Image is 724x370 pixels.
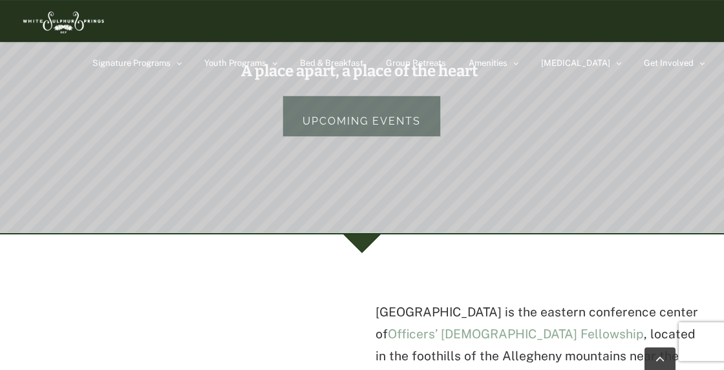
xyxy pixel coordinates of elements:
[541,42,621,84] a: [MEDICAL_DATA]
[386,59,446,67] span: Group Retreats
[644,42,705,84] a: Get Involved
[388,327,644,341] a: Officers’ [DEMOGRAPHIC_DATA] Fellowship
[469,59,507,67] span: Amenities
[92,42,182,84] a: Signature Programs
[19,3,106,39] img: White Sulphur Springs Logo
[204,59,266,67] span: Youth Programs
[92,42,705,84] nav: Main Menu Sticky
[300,59,363,67] span: Bed & Breakfast
[541,59,610,67] span: [MEDICAL_DATA]
[300,42,363,84] a: Bed & Breakfast
[469,42,518,84] a: Amenities
[92,59,171,67] span: Signature Programs
[644,59,694,67] span: Get Involved
[282,96,441,137] a: Upcoming Events
[204,42,277,84] a: Youth Programs
[386,42,446,84] a: Group Retreats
